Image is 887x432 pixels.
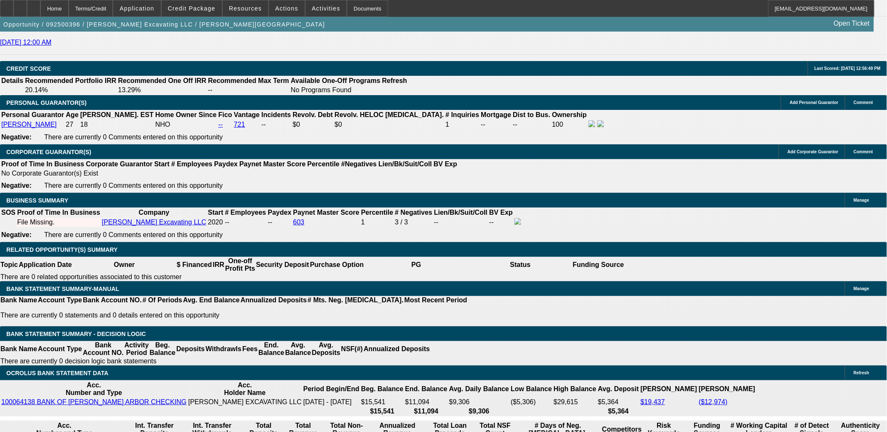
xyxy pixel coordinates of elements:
b: Paynet Master Score [293,209,359,216]
button: Credit Package [162,0,222,16]
th: Most Recent Period [404,296,468,304]
img: linkedin-icon.png [597,120,604,127]
td: 27 [65,120,79,129]
b: #Negatives [341,160,377,168]
span: Add Personal Guarantor [790,100,839,105]
th: Avg. Balance [285,341,311,357]
span: RELATED OPPORTUNITY(S) SUMMARY [6,246,117,253]
a: [PERSON_NAME] [1,121,57,128]
b: Negative: [1,133,32,141]
th: Account Type [37,296,83,304]
b: # Employees [225,209,266,216]
td: -- [434,218,488,227]
span: Refresh [854,371,869,375]
td: $5,364 [598,398,639,406]
span: Credit Package [168,5,216,12]
td: -- [208,86,290,94]
a: $19,437 [641,398,665,405]
b: # Employees [171,160,213,168]
a: [PERSON_NAME] Excavating LLC [102,219,206,226]
b: # Inquiries [445,111,479,118]
td: -- [481,120,512,129]
th: High Balance [553,381,597,397]
a: Open Ticket [831,16,873,31]
th: Proof of Time In Business [17,208,101,217]
th: Application Date [18,257,72,273]
span: There are currently 0 Comments entered on this opportunity [44,133,223,141]
b: Negative: [1,231,32,238]
span: BUSINESS SUMMARY [6,197,68,204]
th: Bank Account NO. [83,341,124,357]
td: NHO [155,120,217,129]
button: Application [113,0,160,16]
b: Fico [218,111,232,118]
th: Status [469,257,573,273]
td: ($5,306) [510,398,552,406]
b: Personal Guarantor [1,111,64,118]
a: -- [218,121,223,128]
div: File Missing. [17,219,100,226]
b: Negative: [1,182,32,189]
td: 1 [445,120,479,129]
a: 603 [293,219,304,226]
b: BV Exp [434,160,457,168]
span: Comment [854,100,873,105]
b: Dist to Bus. [513,111,551,118]
th: Purchase Option [309,257,364,273]
th: PG [364,257,468,273]
td: $29,615 [553,398,597,406]
b: Start [154,160,169,168]
th: Proof of Time In Business [1,160,85,168]
span: Opportunity / 092500396 / [PERSON_NAME] Excavating LLC / [PERSON_NAME][GEOGRAPHIC_DATA] [3,21,325,28]
th: $5,364 [598,407,639,416]
a: ($12,974) [699,398,728,405]
button: Activities [306,0,347,16]
th: Recommended Portfolio IRR [24,77,117,85]
th: Refresh [382,77,408,85]
td: 20.14% [24,86,117,94]
td: $0 [292,120,333,129]
span: CORPORATE GUARANTOR(S) [6,149,91,155]
p: There are currently 0 statements and 0 details entered on this opportunity [0,312,467,319]
th: Avg. Deposits [312,341,341,357]
span: Last Scored: [DATE] 12:56:49 PM [815,66,881,71]
th: Acc. Holder Name [188,381,302,397]
a: 721 [234,121,245,128]
b: Percentile [361,209,393,216]
b: BV Exp [489,209,513,216]
b: Paydex [214,160,238,168]
th: Avg. Daily Balance [449,381,510,397]
th: # Of Periods [142,296,183,304]
th: Beg. Balance [361,381,404,397]
th: Account Type [37,341,83,357]
th: Fees [242,341,258,357]
th: Recommended One Off IRR [117,77,207,85]
th: # Mts. Neg. [MEDICAL_DATA]. [307,296,404,304]
th: $11,094 [405,407,447,416]
th: Funding Source [573,257,625,273]
th: Owner [72,257,176,273]
div: 1 [361,219,393,226]
span: Add Corporate Guarantor [788,149,839,154]
td: No Corporate Guarantor(s) Exist [1,169,461,178]
span: Comment [854,149,873,154]
span: There are currently 0 Comments entered on this opportunity [44,182,223,189]
b: Revolv. HELOC [MEDICAL_DATA]. [335,111,444,118]
th: Security Deposit [256,257,309,273]
th: One-off Profit Pts [225,257,256,273]
b: Home Owner Since [155,111,217,118]
th: Avg. Deposit [598,381,639,397]
th: SOS [1,208,16,217]
th: [PERSON_NAME] [698,381,756,397]
td: 100 [551,120,587,129]
span: CREDIT SCORE [6,65,51,72]
b: Age [66,111,78,118]
th: Bank Account NO. [83,296,142,304]
img: facebook-icon.png [589,120,595,127]
td: No Programs Found [290,86,381,94]
span: Bank Statement Summary - Decision Logic [6,331,146,337]
span: OCROLUS BANK STATEMENT DATA [6,370,108,376]
th: Acc. Number and Type [1,381,187,397]
span: Application [120,5,154,12]
td: -- [489,218,513,227]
